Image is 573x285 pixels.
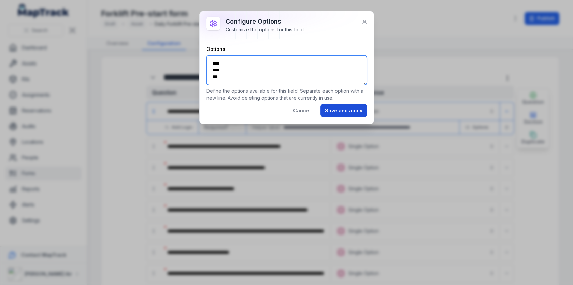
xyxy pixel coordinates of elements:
[289,104,315,117] button: Cancel
[226,17,305,26] h3: Configure options
[226,26,305,33] div: Customize the options for this field.
[206,46,225,53] label: Options
[206,88,367,101] p: Define the options available for this field. Separate each option with a new line. Avoid deleting...
[320,104,367,117] button: Save and apply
